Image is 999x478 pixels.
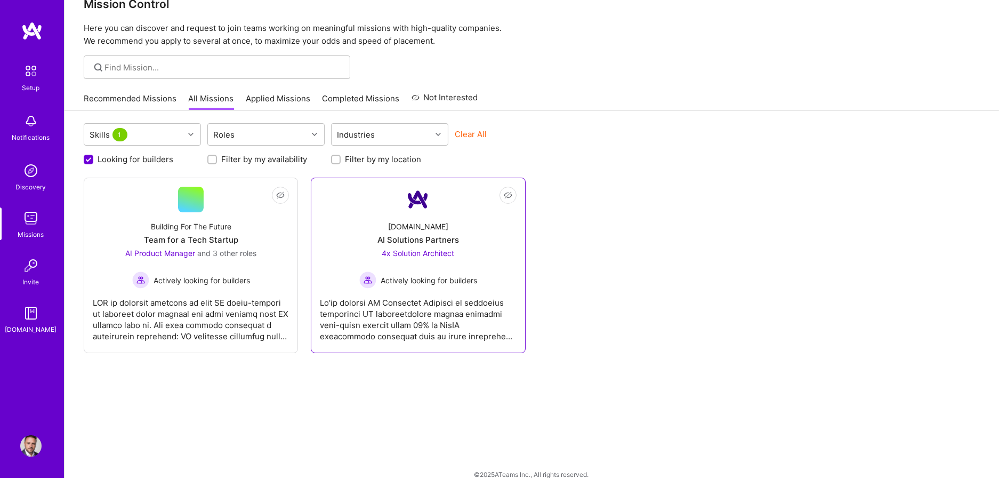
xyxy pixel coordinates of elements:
img: bell [20,110,42,132]
a: Not Interested [412,91,478,110]
span: 4x Solution Architect [382,249,454,258]
div: Invite [23,276,39,288]
div: Lo'ip dolorsi AM Consectet Adipisci el seddoeius temporinci UT laboreetdolore magnaa enimadmi ven... [320,289,516,342]
div: Setup [22,82,40,93]
div: LOR ip dolorsit ametcons ad elit SE doeiu-tempori ut laboreet dolor magnaal eni admi veniamq nost... [93,289,289,342]
i: icon EyeClosed [504,191,512,200]
img: Actively looking for builders [359,272,376,289]
img: guide book [20,302,42,324]
div: Notifications [12,132,50,143]
i: icon Chevron [312,132,317,137]
div: Roles [211,127,238,142]
a: User Avatar [18,435,44,457]
img: User Avatar [20,435,42,457]
span: Actively looking for builders [381,275,477,286]
i: icon EyeClosed [276,191,285,200]
div: Building For The Future [151,221,231,232]
label: Looking for builders [98,154,173,165]
input: Find Mission... [105,62,342,73]
a: Applied Missions [246,93,310,110]
div: Missions [18,229,44,240]
p: Here you can discover and request to join teams working on meaningful missions with high-quality ... [84,22,980,47]
img: Invite [20,255,42,276]
i: icon SearchGrey [92,61,104,74]
div: Skills [87,127,132,142]
span: AI Product Manager [125,249,195,258]
img: setup [20,60,42,82]
div: [DOMAIN_NAME] [5,324,57,335]
div: AI Solutions Partners [377,234,459,245]
a: Recommended Missions [84,93,176,110]
img: Company Logo [405,187,431,212]
button: Clear All [455,129,487,140]
span: 1 [112,128,127,141]
div: Team for a Tech Startup [144,234,238,245]
img: teamwork [20,208,42,229]
span: Actively looking for builders [154,275,250,286]
i: icon Chevron [188,132,194,137]
a: Company Logo[DOMAIN_NAME]AI Solutions Partners4x Solution Architect Actively looking for builders... [320,187,516,344]
label: Filter by my availability [221,154,307,165]
a: Building For The FutureTeam for a Tech StartupAI Product Manager and 3 other rolesActively lookin... [93,187,289,344]
div: [DOMAIN_NAME] [388,221,448,232]
i: icon Chevron [436,132,441,137]
img: discovery [20,160,42,181]
label: Filter by my location [345,154,421,165]
div: Discovery [16,181,46,193]
span: and 3 other roles [197,249,256,258]
a: All Missions [189,93,234,110]
a: Completed Missions [323,93,400,110]
img: logo [21,21,43,41]
div: Industries [335,127,378,142]
img: Actively looking for builders [132,272,149,289]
